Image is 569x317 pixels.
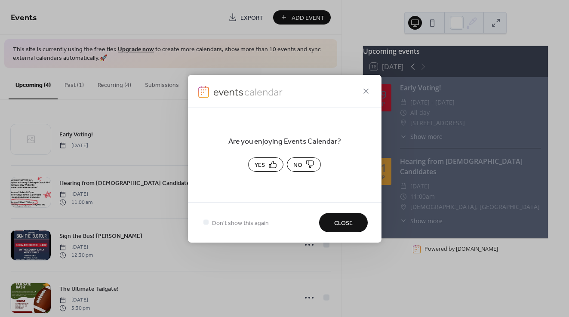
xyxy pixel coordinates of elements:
[248,157,283,172] button: Yes
[213,86,283,98] img: logo-icon
[293,160,302,169] span: No
[198,86,209,98] img: logo-icon
[202,135,368,148] span: Are you enjoying Events Calendar?
[319,213,368,232] button: Close
[334,219,353,228] span: Close
[287,157,321,172] button: No
[212,219,269,228] span: Don't show this again
[255,160,265,169] span: Yes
